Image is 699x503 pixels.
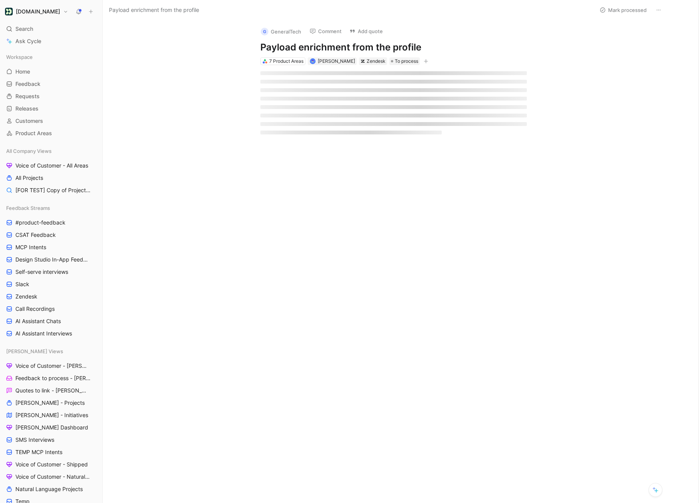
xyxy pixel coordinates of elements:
a: Voice of Customer - [PERSON_NAME] [3,360,99,372]
a: All Projects [3,172,99,184]
span: Feedback to process - [PERSON_NAME] [15,374,91,382]
span: Voice of Customer - [PERSON_NAME] [15,362,90,370]
span: To process [395,57,418,65]
a: Ask Cycle [3,35,99,47]
button: GGeneralTech [257,26,305,37]
span: Slack [15,280,29,288]
button: Add quote [346,26,386,37]
button: Customer.io[DOMAIN_NAME] [3,6,70,17]
span: [FOR TEST] Copy of Projects for Discovery [15,186,91,194]
h1: [DOMAIN_NAME] [16,8,60,15]
div: All Company Views [3,145,99,157]
span: Product Areas [15,129,52,137]
div: To process [389,57,420,65]
a: Slack [3,278,99,290]
a: Zendesk [3,291,99,302]
a: Releases [3,103,99,114]
a: Feedback [3,78,99,90]
span: Natural Language Projects [15,485,83,493]
span: Ask Cycle [15,37,41,46]
span: Workspace [6,53,33,61]
span: Voice of Customer - All Areas [15,162,88,169]
span: [PERSON_NAME] Dashboard [15,424,88,431]
a: Call Recordings [3,303,99,315]
div: Feedback Streams#product-feedbackCSAT FeedbackMCP IntentsDesign Studio In-App FeedbackSelf-serve ... [3,202,99,339]
span: TEMP MCP Intents [15,448,62,456]
a: #product-feedback [3,217,99,228]
a: Design Studio In-App Feedback [3,254,99,265]
div: Zendesk [367,57,386,65]
span: All Company Views [6,147,52,155]
span: Quotes to link - [PERSON_NAME] [15,387,89,394]
a: AI Assistant Interviews [3,328,99,339]
a: Quotes to link - [PERSON_NAME] [3,385,99,396]
a: Product Areas [3,127,99,139]
span: SMS Interviews [15,436,54,444]
a: MCP Intents [3,241,99,253]
a: CSAT Feedback [3,229,99,241]
span: #product-feedback [15,219,65,226]
span: Search [15,24,33,34]
span: [PERSON_NAME] [318,58,355,64]
a: [PERSON_NAME] Dashboard [3,422,99,433]
span: Home [15,68,30,75]
span: Requests [15,92,40,100]
span: CSAT Feedback [15,231,56,239]
span: Customers [15,117,43,125]
div: Search [3,23,99,35]
a: Feedback to process - [PERSON_NAME] [3,372,99,384]
a: [FOR TEST] Copy of Projects for Discovery [3,184,99,196]
div: G [261,28,268,35]
div: Workspace [3,51,99,63]
button: Mark processed [596,5,650,15]
div: All Company ViewsVoice of Customer - All AreasAll Projects[FOR TEST] Copy of Projects for Discovery [3,145,99,196]
span: AI Assistant Interviews [15,330,72,337]
span: Feedback [15,80,40,88]
span: MCP Intents [15,243,46,251]
span: Design Studio In-App Feedback [15,256,89,263]
span: Zendesk [15,293,37,300]
a: Self-serve interviews [3,266,99,278]
h1: Payload enrichment from the profile [260,41,527,54]
span: Voice of Customer - Natural Language [15,473,91,481]
a: [PERSON_NAME] - Initiatives [3,409,99,421]
span: All Projects [15,174,43,182]
div: [PERSON_NAME] Views [3,345,99,357]
img: Customer.io [5,8,13,15]
a: Requests [3,91,99,102]
span: [PERSON_NAME] - Projects [15,399,85,407]
img: avatar [311,59,315,63]
span: Voice of Customer - Shipped [15,461,88,468]
span: Releases [15,105,39,112]
a: [PERSON_NAME] - Projects [3,397,99,409]
span: Call Recordings [15,305,55,313]
a: Home [3,66,99,77]
span: [PERSON_NAME] - Initiatives [15,411,88,419]
span: Feedback Streams [6,204,50,212]
div: 7 Product Areas [269,57,303,65]
span: [PERSON_NAME] Views [6,347,63,355]
button: Comment [306,26,345,37]
a: Voice of Customer - Shipped [3,459,99,470]
a: SMS Interviews [3,434,99,446]
a: Voice of Customer - All Areas [3,160,99,171]
span: Payload enrichment from the profile [109,5,199,15]
a: Natural Language Projects [3,483,99,495]
a: AI Assistant Chats [3,315,99,327]
a: Customers [3,115,99,127]
a: Voice of Customer - Natural Language [3,471,99,483]
a: TEMP MCP Intents [3,446,99,458]
div: Feedback Streams [3,202,99,214]
span: AI Assistant Chats [15,317,61,325]
span: Self-serve interviews [15,268,68,276]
